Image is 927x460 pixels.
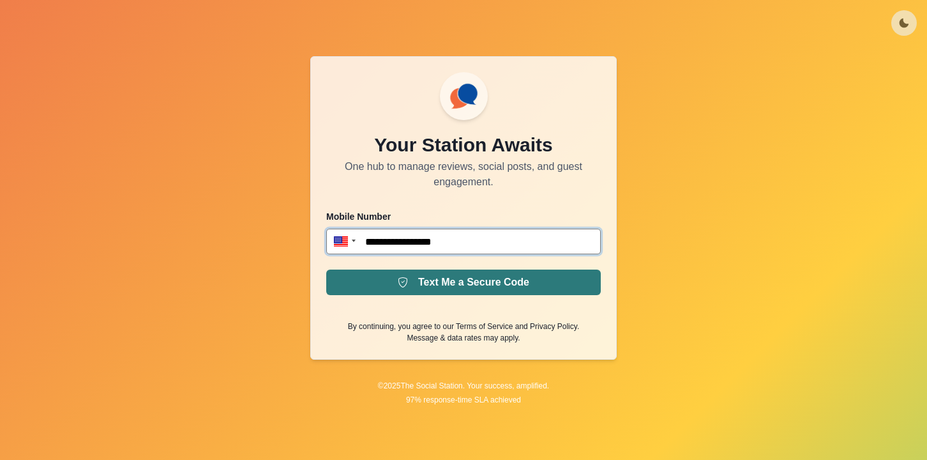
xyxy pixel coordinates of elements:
p: Your Station Awaits [374,130,552,159]
p: Mobile Number [326,210,601,224]
p: One hub to manage reviews, social posts, and guest engagement. [326,159,601,190]
a: Privacy Policy [530,322,577,331]
a: Terms of Service [456,322,513,331]
button: Toggle Mode [891,10,917,36]
button: Text Me a Secure Code [326,270,601,295]
div: United States: + 1 [326,229,359,254]
p: By continuing, you agree to our and . [348,321,579,332]
p: Message & data rates may apply. [407,332,520,344]
img: ssLogoSVG.f144a2481ffb055bcdd00c89108cbcb7.svg [445,77,483,115]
